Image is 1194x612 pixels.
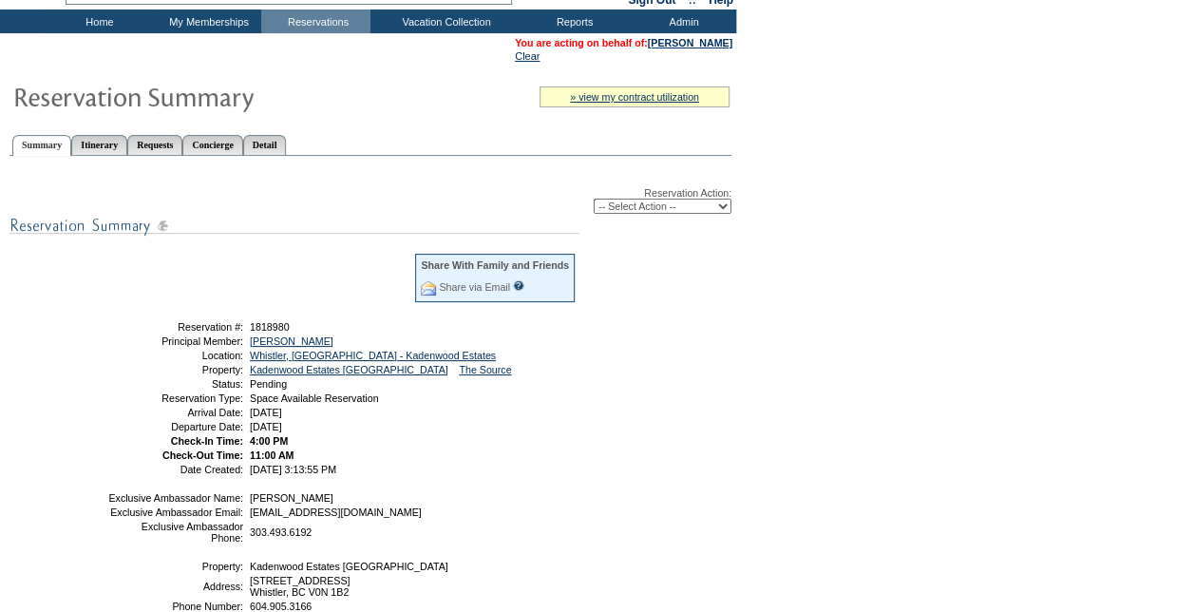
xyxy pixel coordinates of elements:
a: [PERSON_NAME] [648,37,732,48]
td: Property: [107,561,243,572]
div: Reservation Action: [9,187,731,214]
span: 4:00 PM [250,435,288,447]
span: Pending [250,378,287,390]
td: Date Created: [107,464,243,475]
span: Space Available Reservation [250,392,378,404]
strong: Check-In Time: [171,435,243,447]
a: [PERSON_NAME] [250,335,333,347]
td: Property: [107,364,243,375]
span: [STREET_ADDRESS] Whistler, BC V0N 1B2 [250,575,350,598]
td: Location: [107,350,243,361]
a: Kadenwood Estates [GEOGRAPHIC_DATA] [250,364,448,375]
span: [DATE] [250,421,282,432]
span: 1818980 [250,321,290,333]
span: [DATE] 3:13:55 PM [250,464,336,475]
span: 604.905.3166 [250,601,312,612]
a: Summary [12,135,71,156]
td: Principal Member: [107,335,243,347]
a: Clear [515,50,540,62]
td: Home [43,10,152,33]
span: 11:00 AM [250,449,294,461]
input: What is this? [513,280,524,291]
span: [DATE] [250,407,282,418]
td: Reservations [261,10,370,33]
span: [EMAIL_ADDRESS][DOMAIN_NAME] [250,507,422,518]
td: Reservation Type: [107,392,243,404]
span: 303.493.6192 [250,526,312,538]
a: Detail [243,135,287,155]
span: [PERSON_NAME] [250,492,333,504]
td: Exclusive Ambassador Email: [107,507,243,518]
a: The Source [459,364,511,375]
a: Whistler, [GEOGRAPHIC_DATA] - Kadenwood Estates [250,350,496,361]
div: Share With Family and Friends [421,259,569,271]
a: Share via Email [439,281,510,293]
span: You are acting on behalf of: [515,37,732,48]
td: Vacation Collection [370,10,518,33]
a: Requests [127,135,182,155]
td: Arrival Date: [107,407,243,418]
td: My Memberships [152,10,261,33]
td: Address: [107,575,243,598]
strong: Check-Out Time: [162,449,243,461]
td: Departure Date: [107,421,243,432]
a: » view my contract utilization [570,91,699,103]
td: Reports [518,10,627,33]
td: Exclusive Ambassador Phone: [107,521,243,544]
a: Itinerary [71,135,127,155]
td: Exclusive Ambassador Name: [107,492,243,504]
td: Phone Number: [107,601,243,612]
td: Admin [627,10,736,33]
td: Reservation #: [107,321,243,333]
a: Concierge [182,135,242,155]
td: Status: [107,378,243,390]
span: Kadenwood Estates [GEOGRAPHIC_DATA] [250,561,448,572]
img: subTtlResSummary.gif [9,214,579,238]
img: Reservaton Summary [12,77,392,115]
